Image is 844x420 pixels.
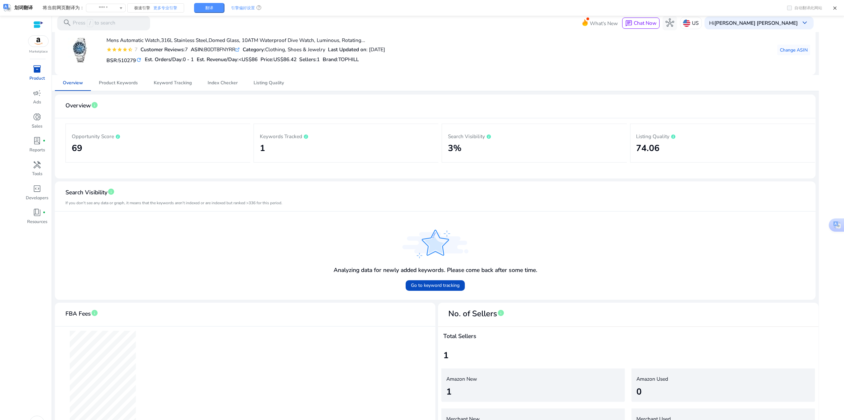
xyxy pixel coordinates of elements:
[33,208,41,217] span: book_4
[91,101,98,109] span: info
[446,385,452,399] div: 1
[328,46,385,53] div: : [DATE]
[29,49,48,54] p: Marketplace
[443,333,813,340] h4: Total Sellers
[636,376,802,382] h5: Amazon Used
[334,267,537,274] h4: Analyzing data for newly added keywords. Please come back after some time.
[328,46,366,53] b: Last Updated on
[25,111,49,135] a: donut_smallSales
[338,56,359,63] span: TOPHILL
[239,56,258,63] span: <US$86
[260,143,433,154] h2: 1
[25,159,49,183] a: handymanTools
[128,47,133,52] mat-icon: star_half
[32,123,42,130] p: Sales
[33,99,41,106] p: Ads
[33,65,41,73] span: inventory_2
[197,57,258,62] h5: Est. Revenue/Day:
[254,81,284,85] span: Listing Quality
[65,308,91,320] span: FBA Fees
[780,47,808,54] span: Change ASIN
[87,19,93,27] span: /
[43,211,46,214] span: fiber_manual_record
[25,207,49,231] a: book_4fiber_manual_recordResources
[118,57,136,64] span: 510279
[25,183,49,207] a: code_blocksDevelopers
[141,46,188,53] div: 7
[448,132,621,140] p: Search Visibility
[634,19,657,26] span: Chat Now
[136,57,142,63] mat-icon: refresh
[709,20,798,25] p: Hi
[91,309,98,317] span: info
[27,219,47,225] p: Resources
[497,309,504,317] span: info
[107,188,115,195] span: info
[29,75,45,82] p: Product
[402,230,468,258] img: personalised.svg
[33,89,41,97] span: campaign
[317,56,320,63] span: 1
[26,195,48,202] p: Developers
[665,19,674,27] span: hub
[622,18,660,29] button: chatChat Now
[243,46,325,53] div: Clothing, Shoes & Jewelry
[32,171,42,177] p: Tools
[191,46,204,53] b: ASIN:
[106,56,142,63] h5: BSR:
[117,47,122,52] mat-icon: star
[122,47,128,52] mat-icon: star
[323,57,359,62] h5: :
[448,143,621,154] h2: 3%
[28,36,48,47] img: amazon.svg
[183,56,194,63] span: 0 - 1
[63,19,71,27] span: search
[68,38,93,62] img: 41hTaBh1flL._AC_US40_.jpg
[590,18,618,29] span: What's New
[25,63,49,87] a: inventory_2Product
[133,46,138,53] div: 7
[443,308,497,320] span: No. of Sellers
[260,132,433,140] p: Keywords Tracked
[33,136,41,145] span: lab_profile
[72,132,245,140] p: Opportunity Score
[683,19,690,27] img: us.svg
[692,17,699,29] p: US
[273,56,297,63] span: US$86.42
[443,349,813,362] div: 1
[33,184,41,193] span: code_blocks
[72,143,245,154] h2: 69
[145,57,194,62] h5: Est. Orders/Day:
[411,282,460,289] span: Go to keyword tracking
[25,87,49,111] a: campaignAds
[625,20,632,27] span: chat
[25,135,49,159] a: lab_profilefiber_manual_recordReports
[800,19,809,27] span: keyboard_arrow_down
[446,376,612,382] h5: Amazon New
[33,113,41,121] span: donut_small
[261,57,297,62] h5: Price:
[663,16,677,30] button: hub
[714,19,798,26] b: [PERSON_NAME] [PERSON_NAME]
[112,47,117,52] mat-icon: star
[65,200,282,206] mat-card-subtitle: If you don't see any data or graph, it means that the keywords aren't indexed or are indexed but ...
[63,81,83,85] span: Overview
[636,385,642,399] div: 0
[29,147,45,154] p: Reports
[191,46,240,53] div: B0DT8FNYRR
[106,47,112,52] mat-icon: star
[65,100,91,111] span: Overview
[99,81,138,85] span: Product Keywords
[208,81,238,85] span: Index Checker
[73,19,115,27] p: Press to search
[43,139,46,142] span: fiber_manual_record
[243,46,265,53] b: Category:
[636,132,809,140] p: Listing Quality
[777,45,810,55] button: Change ASIN
[106,37,385,43] h4: Mens Automatic Watch,316L Stainless Steel,Domed Glass, 10ATM Waterproof Dive Watch, Luminous, Rot...
[141,46,185,53] b: Customer Reviews:
[65,187,107,198] span: Search Visibility
[154,81,192,85] span: Keyword Tracking
[323,56,337,63] span: Brand
[33,161,41,169] span: handyman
